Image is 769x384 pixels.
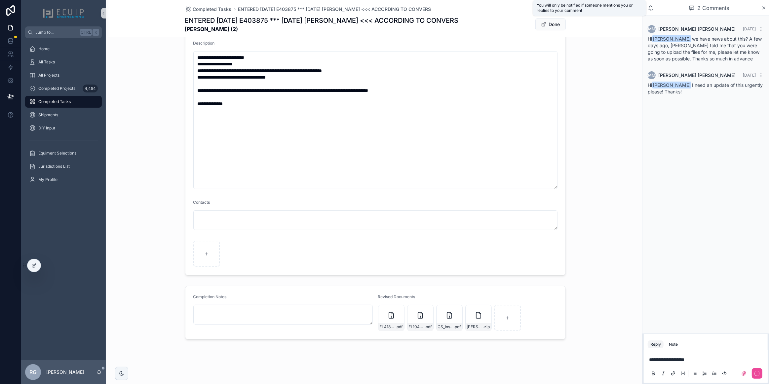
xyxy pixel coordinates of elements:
div: scrollable content [21,38,106,194]
span: K [93,30,98,35]
span: .zip [483,324,490,330]
span: Jump to... [35,30,77,35]
span: [PERSON_NAME] [PERSON_NAME] [658,72,736,79]
span: FL10446_R7_II_er_0112 [409,324,425,330]
span: Hi I need an update of this urgently please! Thanks! [648,82,763,94]
span: [DATE] [743,26,756,31]
span: All Tasks [38,59,55,65]
a: Completed Tasks [185,6,232,13]
button: Note [666,340,680,348]
a: Jurisdictions List [25,160,102,172]
a: Completed Projects4,494 [25,83,102,94]
span: You will only be notified if someone mentions you or replies to your comment [537,3,633,13]
span: [DATE] [743,73,756,78]
span: Ctrl [80,29,92,36]
span: Completed Tasks [193,6,232,13]
span: 2 Comments [697,4,729,12]
button: Reply [648,340,664,348]
a: Home [25,43,102,55]
a: My Profile [25,174,102,186]
p: [PERSON_NAME] [46,369,84,375]
span: Completed Tasks [38,99,71,104]
span: Home [38,46,50,52]
a: All Tasks [25,56,102,68]
span: [PERSON_NAME]-(2)_signed-(1) [467,324,483,330]
span: Revised Documents [378,294,415,299]
span: Hi we have news about this? A few days ago, [PERSON_NAME] told me that you were going to upload t... [648,36,762,61]
span: Description [193,41,215,46]
span: .pdf [425,324,432,330]
div: 4,494 [83,85,98,92]
span: FL41858_R2_II_XR-QB-Dwg3 [380,324,396,330]
button: Jump to...CtrlK [25,26,102,38]
a: Shipments [25,109,102,121]
span: Jurisdictions List [38,164,70,169]
strong: [PERSON_NAME] (2) [185,25,459,33]
span: [PERSON_NAME] [652,35,691,42]
span: RG [29,368,37,376]
span: Completed Projects [38,86,75,91]
span: Contacts [193,200,210,205]
h1: ENTERED [DATE] E403875 *** [DATE] [PERSON_NAME] <<< ACCORDING TO CONVERS [185,16,459,25]
span: Equiment Selections [38,151,76,156]
span: .pdf [454,324,461,330]
img: App logo [43,8,84,18]
span: [PERSON_NAME] [PERSON_NAME] [658,26,736,32]
span: DIY Input [38,125,55,131]
a: ENTERED [DATE] E403875 *** [DATE] [PERSON_NAME] <<< ACCORDING TO CONVERS [238,6,431,13]
span: [PERSON_NAME] [652,82,691,88]
span: My Profile [38,177,58,182]
span: MM [648,26,655,32]
span: Completion Notes [193,294,227,299]
button: Done [535,18,566,30]
a: Equiment Selections [25,147,102,159]
a: Completed Tasks [25,96,102,108]
span: All Projects [38,73,59,78]
a: All Projects [25,69,102,81]
span: .pdf [396,324,403,330]
span: Shipments [38,112,58,118]
div: Note [669,342,678,347]
a: DIY Input [25,122,102,134]
span: MM [648,73,655,78]
span: CS_Installation-Manual [438,324,454,330]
